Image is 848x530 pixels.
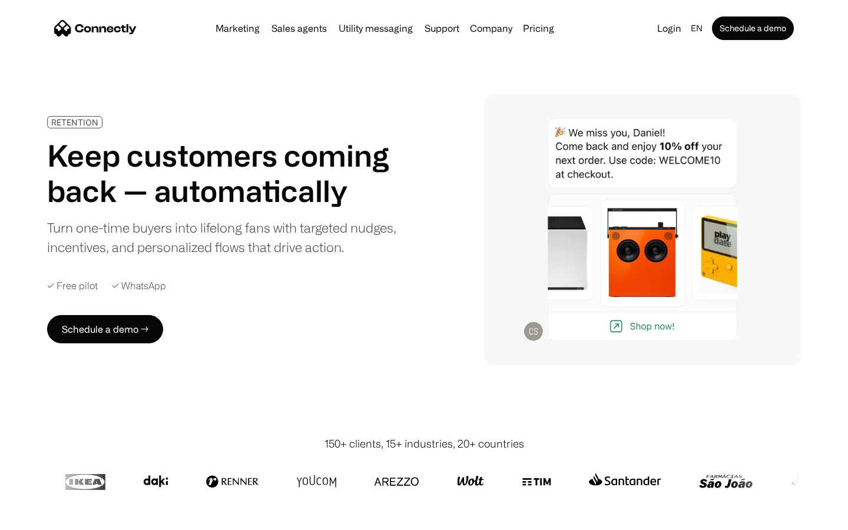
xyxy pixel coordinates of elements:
[211,24,264,33] a: Marketing
[466,20,516,37] div: Company
[47,138,405,208] h1: Keep customers coming back — automatically
[47,315,163,343] a: Schedule a demo →
[47,218,405,257] div: Turn one-time buyers into lifelong fans with targeted nudges, incentives, and personalized flows ...
[420,24,464,33] a: Support
[24,509,71,526] ul: Language list
[334,24,418,33] a: Utility messaging
[267,24,332,33] a: Sales agents
[324,436,524,452] div: 150+ clients, 15+ industries, 20+ countries
[54,19,137,37] a: home
[51,118,98,127] div: RETENTION
[470,20,512,37] div: Company
[712,16,794,40] a: Schedule a demo
[652,20,686,37] a: Login
[47,280,98,291] div: ✓ Free pilot
[12,508,71,526] aside: Language selected: English
[518,24,559,33] a: Pricing
[112,280,166,291] div: ✓ WhatsApp
[691,20,703,37] div: en
[686,20,710,37] div: en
